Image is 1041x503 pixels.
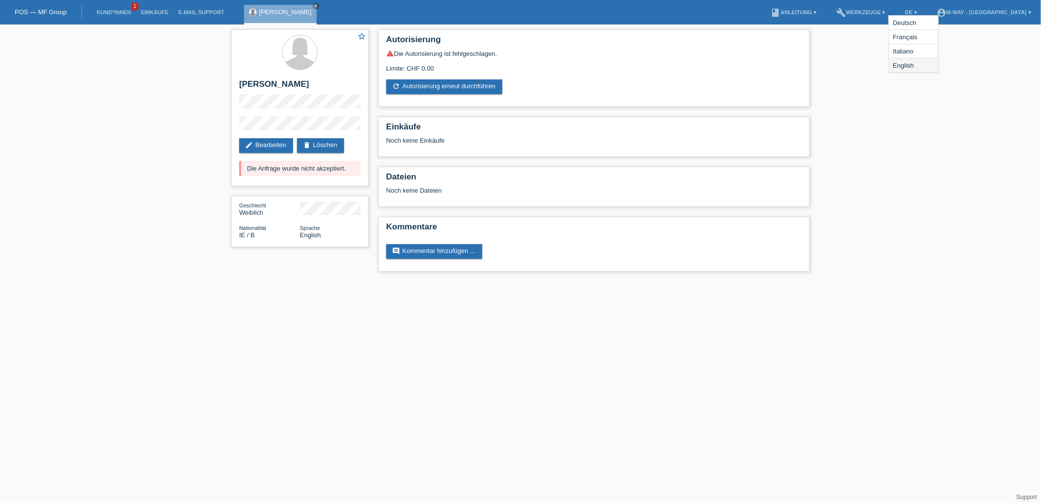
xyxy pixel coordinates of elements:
[386,50,394,57] i: warning
[357,32,366,42] a: star_border
[766,9,821,15] a: bookAnleitung ▾
[300,225,320,231] span: Sprache
[297,138,344,153] a: deleteLöschen
[831,9,891,15] a: buildWerkzeuge ▾
[386,35,802,50] h2: Autorisierung
[392,247,400,255] i: comment
[92,9,136,15] a: Kund*innen
[357,32,366,41] i: star_border
[239,231,255,239] span: Irland / B / 07.02.2025
[239,202,266,208] span: Geschlecht
[239,138,293,153] a: editBearbeiten
[239,201,300,216] div: Weiblich
[386,50,802,57] div: Die Autorisierung ist fehlgeschlagen.
[892,31,919,43] span: Français
[136,9,173,15] a: Einkäufe
[15,8,67,16] a: POS — MF Group
[900,9,922,15] a: DE ▾
[131,2,139,11] span: 1
[892,45,915,57] span: Italiano
[386,222,802,237] h2: Kommentare
[932,9,1036,15] a: account_circlem-way - [GEOGRAPHIC_DATA] ▾
[892,17,918,28] span: Deutsch
[836,8,846,18] i: build
[239,161,361,176] div: Die Anfrage wurde nicht akzeptiert.
[259,8,312,16] a: [PERSON_NAME]
[239,225,266,231] span: Nationalität
[173,9,229,15] a: E-Mail Support
[314,3,319,8] i: close
[239,79,361,94] h2: [PERSON_NAME]
[937,8,946,18] i: account_circle
[386,172,802,187] h2: Dateien
[771,8,781,18] i: book
[245,141,253,149] i: edit
[386,79,502,94] a: refreshAutorisierung erneut durchführen
[386,57,802,72] div: Limite: CHF 0.00
[300,231,321,239] span: English
[1016,494,1037,501] a: Support
[386,187,686,194] div: Noch keine Dateien
[392,82,400,90] i: refresh
[313,2,320,9] a: close
[386,122,802,137] h2: Einkäufe
[386,137,802,151] div: Noch keine Einkäufe
[386,244,482,259] a: commentKommentar hinzufügen ...
[892,59,916,71] span: English
[303,141,311,149] i: delete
